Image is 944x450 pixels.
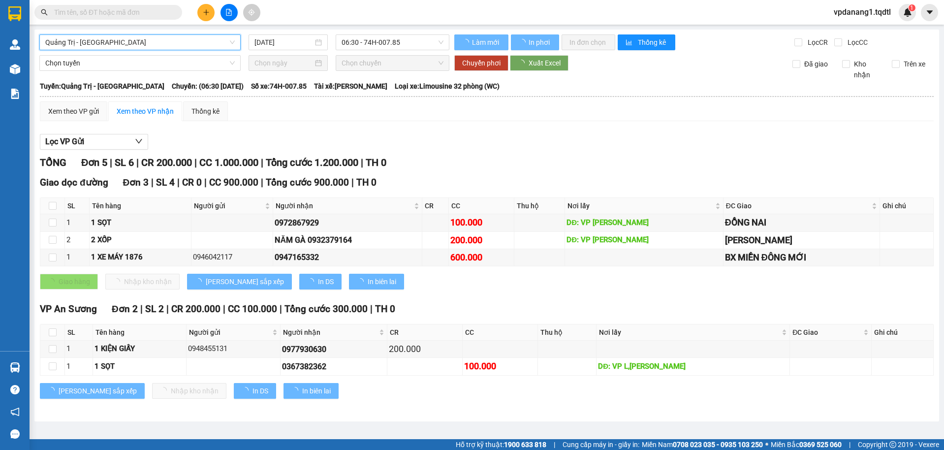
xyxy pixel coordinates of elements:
button: bar-chartThống kê [618,34,675,50]
span: | [351,177,354,188]
div: 1 [66,361,91,373]
th: Tên hàng [93,324,186,341]
span: | [849,439,850,450]
span: | [370,303,373,315]
span: Thống kê [638,37,667,48]
span: Tài xế: [PERSON_NAME] [314,81,387,92]
span: Kho nhận [850,59,884,80]
span: CR 0 [182,177,202,188]
div: Thống kê [191,106,220,117]
span: In DS [318,276,334,287]
span: Loại xe: Limousine 32 phòng (WC) [395,81,500,92]
div: 100.000 [464,359,536,373]
th: Thu hộ [514,198,566,214]
span: Đơn 2 [112,303,138,315]
span: CC 900.000 [209,177,258,188]
span: aim [248,9,255,16]
th: SL [65,324,93,341]
button: Làm mới [454,34,508,50]
span: In phơi [529,37,551,48]
input: Tìm tên, số ĐT hoặc mã đơn [54,7,170,18]
div: 1 XE MÁY 1876 [91,252,189,263]
span: Đã giao [800,59,832,69]
button: plus [197,4,215,21]
span: 06:30 - 74H-007.85 [342,35,444,50]
span: | [194,157,197,168]
div: BX MIỀN ĐÔNG MỚI [725,251,878,264]
span: In biên lai [368,276,396,287]
span: Đơn 5 [81,157,107,168]
th: SL [65,198,90,214]
div: 0977930630 [282,343,385,355]
div: DĐ: VP L,[PERSON_NAME] [598,361,788,373]
span: Tổng cước 300.000 [284,303,368,315]
span: Người gửi [189,327,270,338]
div: 600.000 [450,251,512,264]
span: plus [203,9,210,16]
div: 2 [66,234,88,246]
span: Tổng cước 900.000 [266,177,349,188]
div: Xem theo VP gửi [48,106,99,117]
span: Chuyến: (06:30 [DATE]) [172,81,244,92]
div: 1 SỌT [91,217,189,229]
span: Hỗ trợ kỹ thuật: [456,439,546,450]
span: Người nhận [283,327,377,338]
button: In DS [299,274,342,289]
button: Chuyển phơi [454,55,508,71]
div: 100.000 [450,216,512,229]
div: 0947165332 [275,251,420,263]
b: Tuyến: Quảng Trị - [GEOGRAPHIC_DATA] [40,82,164,90]
span: TH 0 [366,157,386,168]
span: loading [519,39,527,46]
div: 1 [66,217,88,229]
span: notification [10,407,20,417]
span: In biên lai [302,386,331,396]
button: In DS [234,383,276,399]
span: | [151,177,154,188]
div: [PERSON_NAME] [725,233,878,247]
div: DĐ: VP [PERSON_NAME] [566,217,721,229]
div: NĂM GÀ 0932379164 [275,234,420,246]
span: | [223,303,225,315]
button: Lọc VP Gửi [40,134,148,150]
span: [PERSON_NAME] sắp xếp [59,386,137,396]
button: aim [243,4,260,21]
span: Quảng Trị - Sài Gòn [45,35,235,50]
span: | [554,439,555,450]
span: loading [242,387,252,394]
span: Lọc CR [804,37,829,48]
img: solution-icon [10,89,20,99]
span: CR 200.000 [171,303,220,315]
input: 13/10/2025 [254,37,313,48]
button: caret-down [921,4,938,21]
span: TH 0 [356,177,377,188]
span: [PERSON_NAME] sắp xếp [206,276,284,287]
span: Lọc VP Gửi [45,135,84,148]
span: Miền Nam [642,439,763,450]
span: TH 0 [375,303,395,315]
th: Thu hộ [538,324,597,341]
span: loading [291,387,302,394]
div: 0367382362 [282,360,385,373]
span: Miền Bắc [771,439,842,450]
span: In DS [252,386,268,396]
span: 1 [910,4,913,11]
span: | [110,157,112,168]
button: file-add [220,4,238,21]
span: Đơn 3 [123,177,149,188]
span: | [261,157,263,168]
span: SL 4 [156,177,175,188]
button: [PERSON_NAME] sắp xếp [187,274,292,289]
span: | [204,177,207,188]
span: Giao dọc đường [40,177,108,188]
span: ⚪️ [765,443,768,447]
th: CR [422,198,449,214]
div: 1 KIỆN GIẤY [94,343,184,355]
strong: 1900 633 818 [504,441,546,449]
span: Chọn tuyến [45,56,235,70]
span: copyright [889,441,896,448]
span: vpdanang1.tqdtl [826,6,899,18]
span: search [41,9,48,16]
div: Xem theo VP nhận [117,106,174,117]
span: | [177,177,180,188]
